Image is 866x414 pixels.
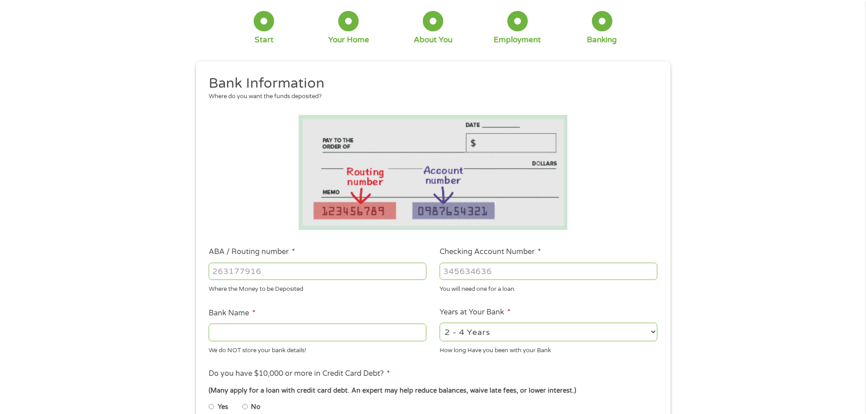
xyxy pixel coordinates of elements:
label: Yes [218,402,228,412]
input: 263177916 [209,263,426,280]
div: About You [414,35,452,45]
label: No [251,402,260,412]
div: Where do you want the funds deposited? [209,92,651,101]
div: Where the Money to be Deposited [209,282,426,294]
label: Do you have $10,000 or more in Credit Card Debt? [209,369,390,379]
div: Your Home [328,35,369,45]
label: Bank Name [209,309,255,318]
div: How long Have you been with your Bank [440,343,657,355]
label: ABA / Routing number [209,247,295,257]
div: You will need one for a loan. [440,282,657,294]
div: (Many apply for a loan with credit card debt. An expert may help reduce balances, waive late fees... [209,386,657,396]
div: We do NOT store your bank details! [209,343,426,355]
div: Banking [587,35,617,45]
input: 345634636 [440,263,657,280]
div: Start [255,35,274,45]
h2: Bank Information [209,75,651,93]
label: Checking Account Number [440,247,541,257]
div: Employment [494,35,541,45]
img: Routing number location [299,115,568,230]
label: Years at Your Bank [440,308,511,317]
